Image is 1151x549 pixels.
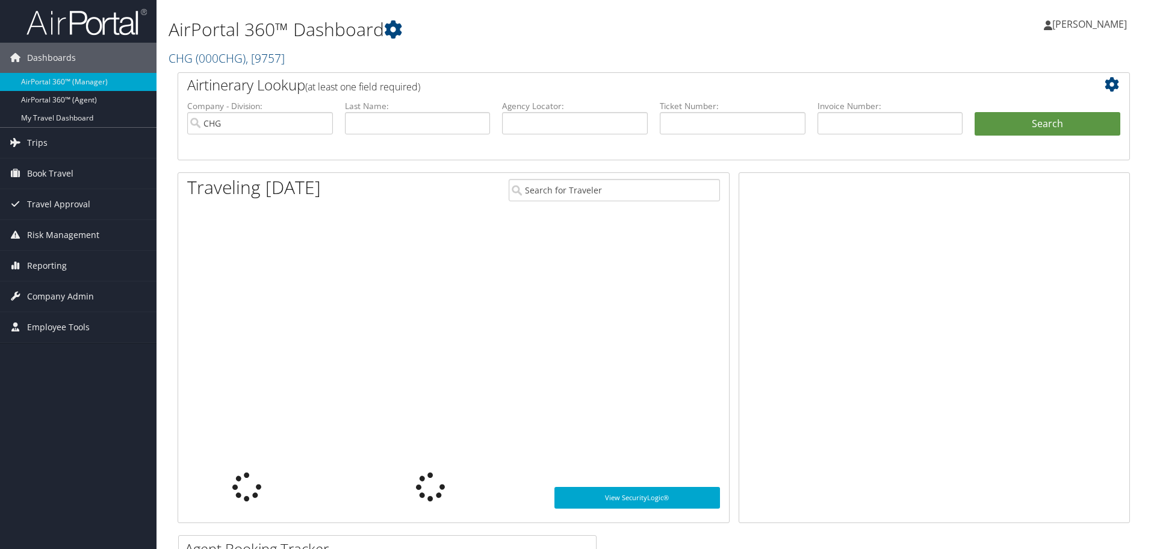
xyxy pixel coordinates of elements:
input: Search for Traveler [509,179,720,201]
span: ( 000CHG ) [196,50,246,66]
span: (at least one field required) [305,80,420,93]
a: CHG [169,50,285,66]
h2: Airtinerary Lookup [187,75,1041,95]
span: , [ 9757 ] [246,50,285,66]
button: Search [975,112,1120,136]
span: Reporting [27,251,67,281]
label: Agency Locator: [502,100,648,112]
span: [PERSON_NAME] [1052,17,1127,31]
h1: Traveling [DATE] [187,175,321,200]
label: Invoice Number: [817,100,963,112]
span: Book Travel [27,158,73,189]
span: Employee Tools [27,312,90,342]
label: Last Name: [345,100,491,112]
span: Travel Approval [27,189,90,219]
img: airportal-logo.png [26,8,147,36]
span: Company Admin [27,281,94,312]
label: Ticket Number: [660,100,805,112]
h1: AirPortal 360™ Dashboard [169,17,816,42]
span: Trips [27,128,48,158]
span: Dashboards [27,43,76,73]
a: View SecurityLogic® [554,487,720,509]
label: Company - Division: [187,100,333,112]
a: [PERSON_NAME] [1044,6,1139,42]
span: Risk Management [27,220,99,250]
